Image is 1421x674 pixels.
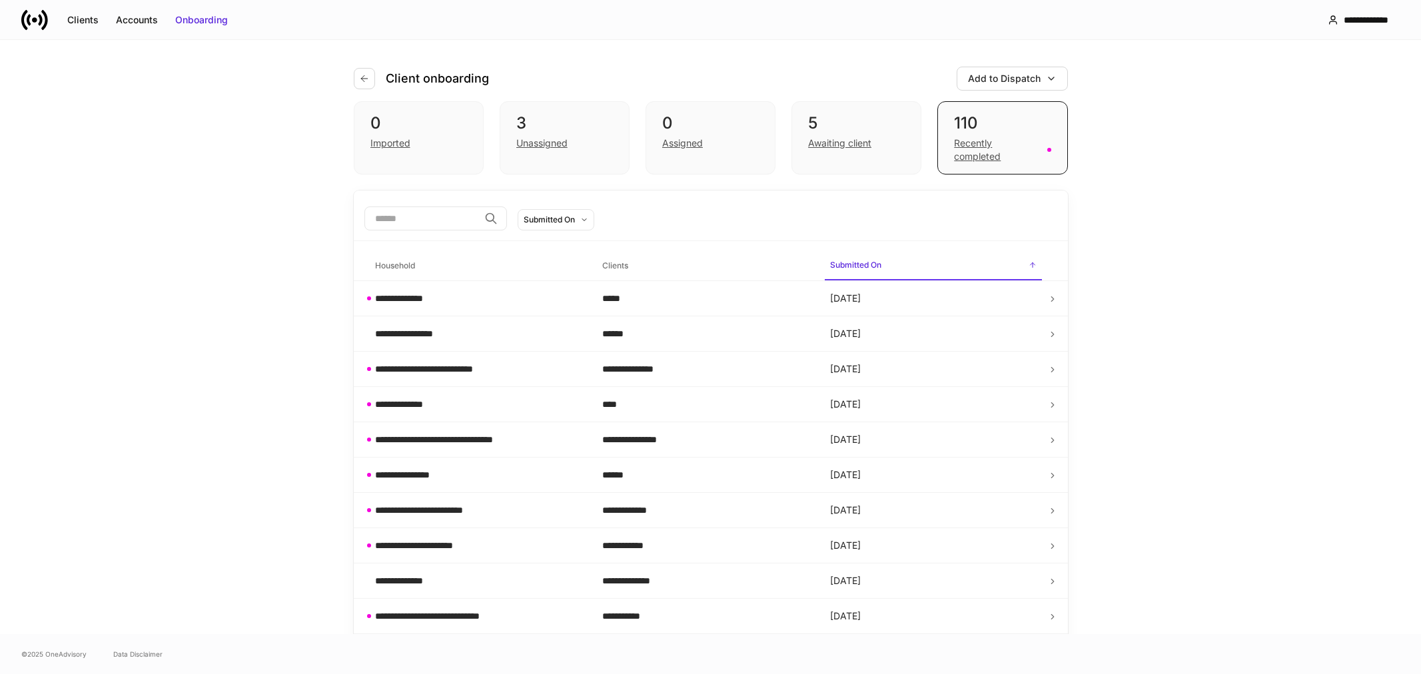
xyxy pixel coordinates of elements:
td: [DATE] [819,528,1047,563]
td: [DATE] [819,281,1047,316]
button: Add to Dispatch [957,67,1068,91]
td: [DATE] [819,599,1047,634]
h6: Clients [602,259,628,272]
a: Data Disclaimer [113,649,163,659]
div: Awaiting client [808,137,871,150]
h6: Submitted On [830,258,881,271]
div: 0 [662,113,759,134]
span: Household [370,252,587,280]
div: Add to Dispatch [968,72,1041,85]
div: Onboarding [175,13,228,27]
div: Clients [67,13,99,27]
div: Unassigned [516,137,568,150]
div: 3Unassigned [500,101,630,174]
h4: Client onboarding [386,71,489,87]
td: [DATE] [819,422,1047,458]
td: [DATE] [819,563,1047,599]
button: Onboarding [167,9,237,31]
td: [DATE] [819,634,1047,669]
div: Imported [370,137,410,150]
span: Clients [597,252,814,280]
div: 110Recently completed [937,101,1067,174]
div: Assigned [662,137,703,150]
div: 0Assigned [646,101,775,174]
div: 5Awaiting client [791,101,921,174]
div: 0 [370,113,467,134]
div: Accounts [116,13,158,27]
td: [DATE] [819,493,1047,528]
div: Submitted On [524,213,575,226]
td: [DATE] [819,352,1047,387]
td: [DATE] [819,387,1047,422]
div: 5 [808,113,905,134]
button: Submitted On [518,209,594,230]
div: 110 [954,113,1051,134]
div: 0Imported [354,101,484,174]
button: Clients [59,9,107,31]
td: [DATE] [819,316,1047,352]
h6: Household [375,259,415,272]
span: © 2025 OneAdvisory [21,649,87,659]
div: 3 [516,113,613,134]
span: Submitted On [825,252,1042,280]
button: Accounts [107,9,167,31]
div: Recently completed [954,137,1039,163]
td: [DATE] [819,458,1047,493]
